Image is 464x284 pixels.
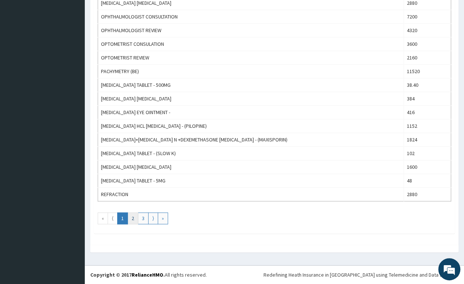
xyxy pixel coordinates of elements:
strong: Copyright © 2017 . [90,271,165,278]
span: We're online! [43,93,102,168]
td: [MEDICAL_DATA]+[MEDICAL_DATA] N +DEXEMETHASONE [MEDICAL_DATA] - (MAXISPORIN) [98,133,404,147]
td: [MEDICAL_DATA] TABLET - (SLOW K) [98,147,404,160]
img: d_794563401_company_1708531726252_794563401 [14,37,30,55]
td: OPHTHALMOLOGIST CONSULTATION [98,10,404,24]
td: 2880 [404,188,451,201]
td: REFRACTION [98,188,404,201]
td: 102 [404,147,451,160]
td: 1152 [404,119,451,133]
a: Go to previous page [108,212,118,224]
a: Go to next page [148,212,158,224]
a: Go to page number 2 [128,212,138,224]
td: [MEDICAL_DATA] [MEDICAL_DATA] [98,160,404,174]
div: Redefining Heath Insurance in [GEOGRAPHIC_DATA] using Telemedicine and Data Science! [264,271,458,278]
td: OPTOMETRIST CONSULATION [98,37,404,51]
td: 11520 [404,65,451,78]
td: [MEDICAL_DATA] EYE OINTMENT - [98,106,404,119]
td: OPTOMETRIST REVIEW [98,51,404,65]
a: Go to page number 1 [117,212,128,224]
td: 2160 [404,51,451,65]
div: Minimize live chat window [121,4,139,21]
td: [MEDICAL_DATA] HCL [MEDICAL_DATA] - (PILOPINE) [98,119,404,133]
td: [MEDICAL_DATA] [MEDICAL_DATA] [98,92,404,106]
a: RelianceHMO [132,271,163,278]
a: Go to page number 3 [138,212,149,224]
td: PACHYMETRY (BE) [98,65,404,78]
td: 38.40 [404,78,451,92]
footer: All rights reserved. [85,265,464,284]
a: Go to first page [98,212,108,224]
td: 384 [404,92,451,106]
a: Go to last page [158,212,168,224]
td: OPHTHALMOLOGIST REVIEW [98,24,404,37]
td: [MEDICAL_DATA] TABLET - 5MG [98,174,404,188]
td: 4320 [404,24,451,37]
td: 48 [404,174,451,188]
td: 416 [404,106,451,119]
td: 7200 [404,10,451,24]
td: 3600 [404,37,451,51]
td: [MEDICAL_DATA] TABLET - 500MG [98,78,404,92]
td: 1600 [404,160,451,174]
div: Chat with us now [38,41,124,51]
textarea: Type your message and hit 'Enter' [4,202,140,227]
td: 1824 [404,133,451,147]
